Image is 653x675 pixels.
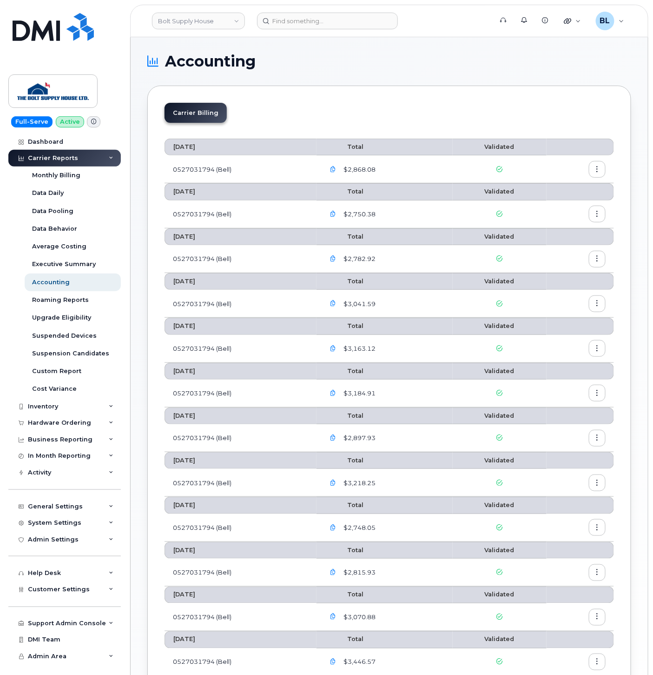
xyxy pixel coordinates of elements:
[165,155,317,183] td: 0527031794 (Bell)
[342,210,376,219] span: $2,750.38
[342,434,376,442] span: $2,897.93
[325,188,363,195] span: Total
[165,408,317,424] th: [DATE]
[325,322,363,329] span: Total
[453,139,547,155] th: Validated
[165,631,317,648] th: [DATE]
[613,635,646,668] iframe: Messenger Launcher
[342,300,376,308] span: $3,041.59
[342,658,376,667] span: $3,446.57
[165,228,317,245] th: [DATE]
[165,245,317,273] td: 0527031794 (Bell)
[165,514,317,542] td: 0527031794 (Bell)
[453,183,547,200] th: Validated
[453,631,547,648] th: Validated
[342,344,376,353] span: $3,163.12
[165,380,317,408] td: 0527031794 (Bell)
[165,452,317,469] th: [DATE]
[342,523,376,532] span: $2,748.05
[165,469,317,497] td: 0527031794 (Bell)
[325,412,363,419] span: Total
[453,497,547,514] th: Validated
[165,603,317,631] td: 0527031794 (Bell)
[325,501,363,508] span: Total
[165,335,317,363] td: 0527031794 (Bell)
[342,254,376,263] span: $2,782.92
[325,547,363,554] span: Total
[165,318,317,334] th: [DATE]
[453,587,547,603] th: Validated
[165,559,317,587] td: 0527031794 (Bell)
[165,497,317,514] th: [DATE]
[342,165,376,174] span: $2,868.08
[342,479,376,488] span: $3,218.25
[165,363,317,380] th: [DATE]
[165,290,317,318] td: 0527031794 (Bell)
[165,139,317,155] th: [DATE]
[342,568,376,577] span: $2,815.93
[325,233,363,240] span: Total
[453,408,547,424] th: Validated
[165,200,317,228] td: 0527031794 (Bell)
[453,363,547,380] th: Validated
[453,318,547,334] th: Validated
[165,183,317,200] th: [DATE]
[453,273,547,290] th: Validated
[325,457,363,464] span: Total
[165,424,317,452] td: 0527031794 (Bell)
[342,613,376,622] span: $3,070.88
[325,636,363,643] span: Total
[342,389,376,398] span: $3,184.91
[165,273,317,290] th: [DATE]
[325,143,363,150] span: Total
[325,278,363,285] span: Total
[325,591,363,598] span: Total
[453,542,547,559] th: Validated
[325,368,363,374] span: Total
[165,587,317,603] th: [DATE]
[165,542,317,559] th: [DATE]
[165,54,256,68] span: Accounting
[453,228,547,245] th: Validated
[453,452,547,469] th: Validated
